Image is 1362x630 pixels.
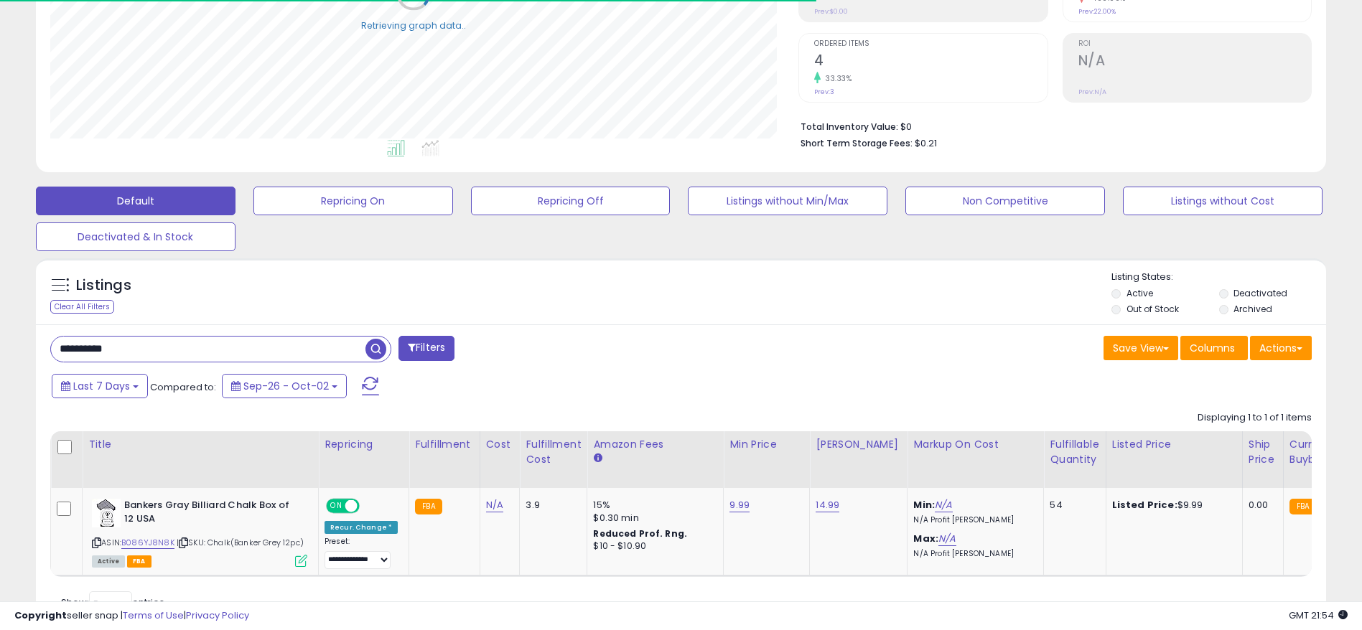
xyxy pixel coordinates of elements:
[821,73,852,84] small: 33.33%
[177,537,304,548] span: | SKU: Chalk(Banker Grey 12pc)
[593,512,712,525] div: $0.30 min
[186,608,249,622] a: Privacy Policy
[816,437,901,452] div: [PERSON_NAME]
[814,7,848,16] small: Prev: $0.00
[222,374,347,398] button: Sep-26 - Oct-02
[593,437,717,452] div: Amazon Fees
[913,437,1037,452] div: Markup on Cost
[1078,52,1311,72] h2: N/A
[73,379,130,393] span: Last 7 Days
[593,527,687,540] b: Reduced Prof. Rng.
[123,608,184,622] a: Terms of Use
[526,437,581,467] div: Fulfillment Cost
[121,537,174,549] a: B086YJ8N8K
[471,187,671,215] button: Repricing Off
[905,187,1105,215] button: Non Competitive
[913,549,1032,559] p: N/A Profit [PERSON_NAME]
[1127,303,1179,315] label: Out of Stock
[36,222,235,251] button: Deactivated & In Stock
[915,136,937,150] span: $0.21
[1233,287,1287,299] label: Deactivated
[486,437,514,452] div: Cost
[935,498,952,512] a: N/A
[398,336,454,361] button: Filters
[1112,499,1231,512] div: $9.99
[127,555,151,568] span: FBA
[327,500,345,512] span: ON
[150,380,216,394] span: Compared to:
[415,499,442,514] small: FBA
[801,117,1301,134] li: $0
[14,608,67,622] strong: Copyright
[243,379,329,393] span: Sep-26 - Oct-02
[486,498,503,512] a: N/A
[816,498,839,512] a: 14.99
[1249,499,1272,512] div: 0.00
[938,532,956,546] a: N/A
[688,187,887,215] button: Listings without Min/Max
[325,437,403,452] div: Repricing
[50,300,114,314] div: Clear All Filters
[92,499,121,527] img: 41v8H8l0OvL._SL40_.jpg
[325,521,398,534] div: Recur. Change *
[1078,40,1311,48] span: ROI
[361,19,466,32] div: Retrieving graph data..
[325,537,398,569] div: Preset:
[593,540,712,553] div: $10 - $10.90
[1198,411,1312,425] div: Displaying 1 to 1 of 1 items
[1112,437,1236,452] div: Listed Price
[88,437,312,452] div: Title
[593,499,712,512] div: 15%
[1078,7,1116,16] small: Prev: 22.00%
[1111,271,1326,284] p: Listing States:
[913,515,1032,525] p: N/A Profit [PERSON_NAME]
[1050,437,1099,467] div: Fulfillable Quantity
[1249,437,1277,467] div: Ship Price
[52,374,148,398] button: Last 7 Days
[913,498,935,512] b: Min:
[358,500,381,512] span: OFF
[1190,341,1235,355] span: Columns
[1180,336,1248,360] button: Columns
[1123,187,1323,215] button: Listings without Cost
[1289,499,1316,514] small: FBA
[14,609,249,623] div: seller snap | |
[1112,498,1177,512] b: Listed Price:
[908,431,1044,488] th: The percentage added to the cost of goods (COGS) that forms the calculator for Min & Max prices.
[729,437,803,452] div: Min Price
[1127,287,1153,299] label: Active
[814,52,1047,72] h2: 4
[92,499,307,565] div: ASIN:
[36,187,235,215] button: Default
[1233,303,1272,315] label: Archived
[729,498,750,512] a: 9.99
[76,276,131,296] h5: Listings
[814,40,1047,48] span: Ordered Items
[801,137,913,149] b: Short Term Storage Fees:
[124,499,299,529] b: Bankers Gray Billiard Chalk Box of 12 USA
[1104,336,1178,360] button: Save View
[801,121,898,133] b: Total Inventory Value:
[814,88,834,96] small: Prev: 3
[1050,499,1094,512] div: 54
[92,555,125,568] span: All listings currently available for purchase on Amazon
[526,499,576,512] div: 3.9
[253,187,453,215] button: Repricing On
[1250,336,1312,360] button: Actions
[913,532,938,545] b: Max:
[1078,88,1106,96] small: Prev: N/A
[593,452,602,465] small: Amazon Fees.
[61,596,164,609] span: Show: entries
[1289,608,1348,622] span: 2025-10-10 21:54 GMT
[415,437,473,452] div: Fulfillment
